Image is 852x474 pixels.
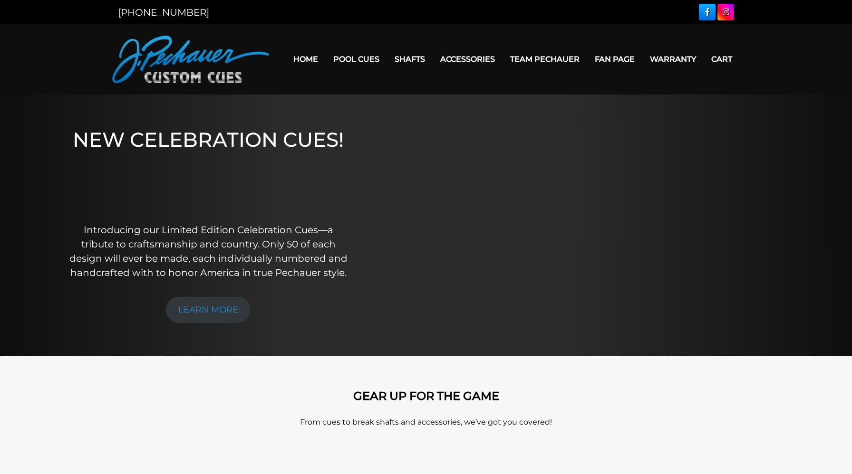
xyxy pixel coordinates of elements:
a: Team Pechauer [503,47,587,71]
a: [PHONE_NUMBER] [118,7,209,18]
a: Home [286,47,326,71]
a: Cart [704,47,740,71]
a: Pool Cues [326,47,387,71]
p: Introducing our Limited Edition Celebration Cues—a tribute to craftsmanship and country. Only 50 ... [68,223,348,280]
a: Fan Page [587,47,642,71]
a: Warranty [642,47,704,71]
img: Pechauer Custom Cues [112,36,269,83]
strong: GEAR UP FOR THE GAME [353,389,499,403]
a: LEARN MORE [166,297,251,323]
p: From cues to break shafts and accessories, we’ve got you covered! [155,417,697,428]
h1: NEW CELEBRATION CUES! [68,128,348,210]
a: Accessories [433,47,503,71]
a: Shafts [387,47,433,71]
